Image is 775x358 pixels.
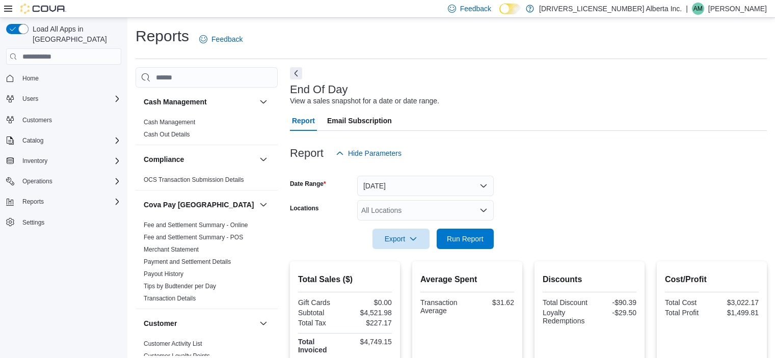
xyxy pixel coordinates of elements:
[357,176,494,196] button: [DATE]
[144,154,184,164] h3: Compliance
[144,176,244,183] a: OCS Transaction Submission Details
[2,71,125,86] button: Home
[18,72,121,85] span: Home
[18,196,48,208] button: Reports
[347,338,392,346] div: $4,749.15
[665,298,710,307] div: Total Cost
[144,200,255,210] button: Cova Pay [GEOGRAPHIC_DATA]
[18,175,121,187] span: Operations
[144,340,202,348] span: Customer Activity List
[714,309,759,317] div: $1,499.81
[18,93,42,105] button: Users
[144,154,255,164] button: Compliance
[136,219,278,309] div: Cova Pay [GEOGRAPHIC_DATA]
[290,96,439,106] div: View a sales snapshot for a date or date range.
[347,319,392,327] div: $227.17
[144,234,243,241] a: Fee and Settlement Summary - POS
[18,93,121,105] span: Users
[539,3,682,15] p: [DRIVERS_LICENSE_NUMBER] Alberta Inc.
[18,114,56,126] a: Customers
[379,229,423,249] span: Export
[18,155,121,167] span: Inventory
[22,177,52,185] span: Operations
[2,92,125,106] button: Users
[18,155,51,167] button: Inventory
[144,118,195,126] span: Cash Management
[420,298,465,315] div: Transaction Average
[136,116,278,145] div: Cash Management
[144,130,190,139] span: Cash Out Details
[22,116,52,124] span: Customers
[2,174,125,188] button: Operations
[714,298,759,307] div: $3,022.17
[665,273,759,286] h2: Cost/Profit
[144,222,248,229] a: Fee and Settlement Summary - Online
[144,246,199,253] a: Merchant Statement
[290,180,326,188] label: Date Range
[144,318,177,328] h3: Customer
[332,143,406,163] button: Hide Parameters
[18,216,121,229] span: Settings
[20,4,66,14] img: Cova
[693,3,703,15] span: AM
[144,294,196,302] span: Transaction Details
[665,309,710,317] div: Total Profit
[22,157,47,165] span: Inventory
[144,245,199,254] span: Merchant Statement
[144,97,207,107] h3: Cash Management
[144,221,248,229] span: Fee and Settlement Summary - Online
[290,67,302,79] button: Next
[18,72,43,85] a: Home
[257,317,270,329] button: Customer
[479,206,488,214] button: Open list of options
[372,229,430,249] button: Export
[144,233,243,241] span: Fee and Settlement Summary - POS
[347,309,392,317] div: $4,521.98
[290,84,348,96] h3: End Of Day
[144,270,183,278] a: Payout History
[447,234,484,244] span: Run Report
[592,309,636,317] div: -$29.50
[257,199,270,211] button: Cova Pay [GEOGRAPHIC_DATA]
[144,318,255,328] button: Customer
[437,229,494,249] button: Run Report
[22,136,43,145] span: Catalog
[499,14,500,15] span: Dark Mode
[543,309,587,325] div: Loyalty Redemptions
[18,175,57,187] button: Operations
[686,3,688,15] p: |
[499,4,521,14] input: Dark Mode
[708,3,767,15] p: [PERSON_NAME]
[18,196,121,208] span: Reports
[144,97,255,107] button: Cash Management
[144,295,196,302] a: Transaction Details
[144,340,202,347] a: Customer Activity List
[469,298,514,307] div: $31.62
[144,283,216,290] a: Tips by Budtender per Day
[347,298,392,307] div: $0.00
[298,298,343,307] div: Gift Cards
[348,148,402,158] span: Hide Parameters
[692,3,704,15] div: Adam Mason
[144,258,231,266] span: Payment and Settlement Details
[144,131,190,138] a: Cash Out Details
[543,273,636,286] h2: Discounts
[2,215,125,230] button: Settings
[2,112,125,127] button: Customers
[22,74,39,82] span: Home
[18,216,48,229] a: Settings
[298,319,343,327] div: Total Tax
[22,95,38,103] span: Users
[22,218,44,227] span: Settings
[2,133,125,148] button: Catalog
[144,258,231,265] a: Payment and Settlement Details
[144,176,244,184] span: OCS Transaction Submission Details
[257,153,270,166] button: Compliance
[290,204,319,212] label: Locations
[298,309,343,317] div: Subtotal
[543,298,587,307] div: Total Discount
[2,154,125,168] button: Inventory
[592,298,636,307] div: -$90.39
[327,111,392,131] span: Email Subscription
